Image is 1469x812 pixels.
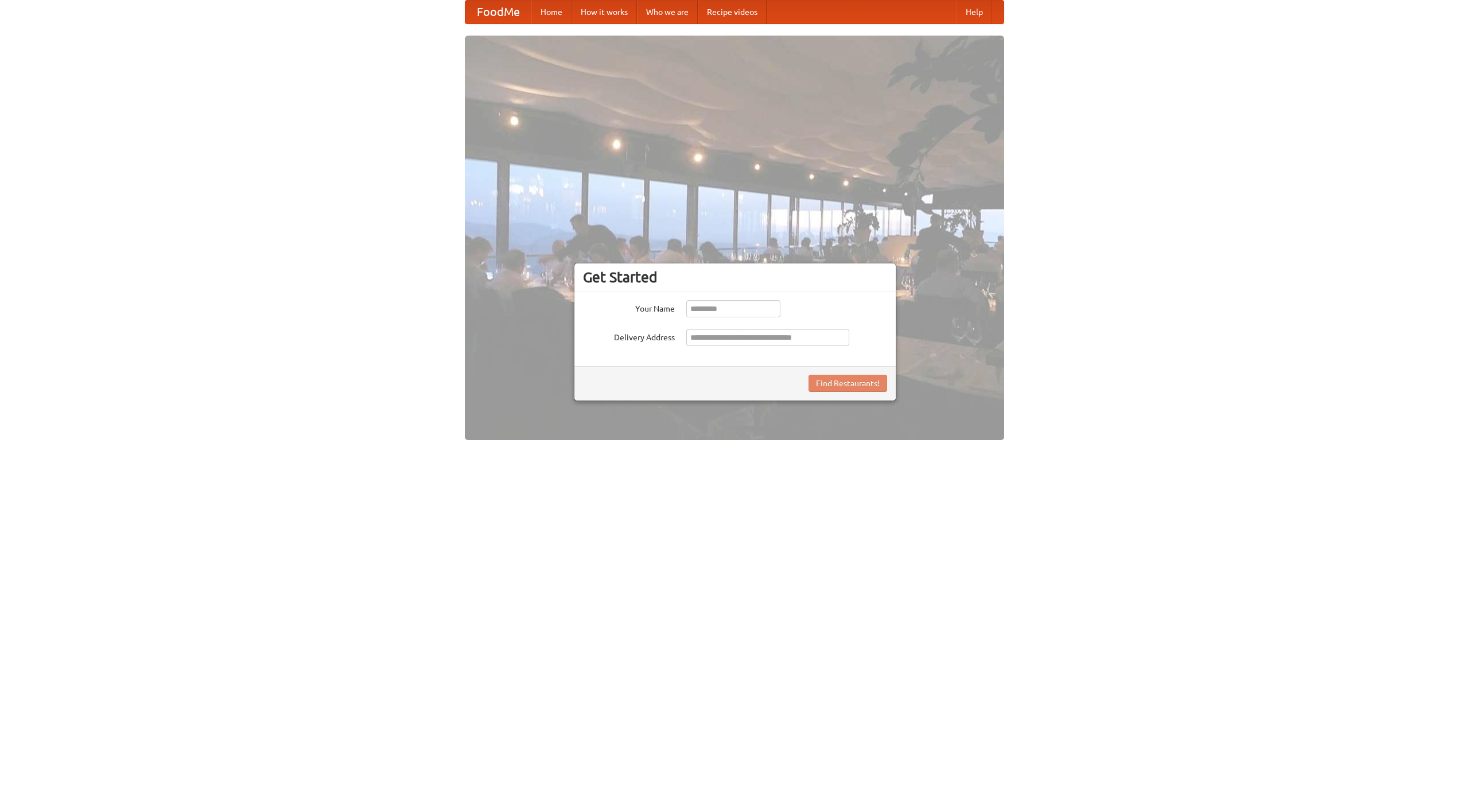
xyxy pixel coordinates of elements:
h3: Get Started [583,269,887,286]
a: Who we are [637,1,698,24]
a: Recipe videos [698,1,767,24]
a: Help [957,1,992,24]
a: FoodMe [465,1,531,24]
label: Delivery Address [583,329,675,343]
a: How it works [572,1,637,24]
label: Your Name [583,300,675,314]
button: Find Restaurants! [809,375,887,392]
a: Home [531,1,572,24]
